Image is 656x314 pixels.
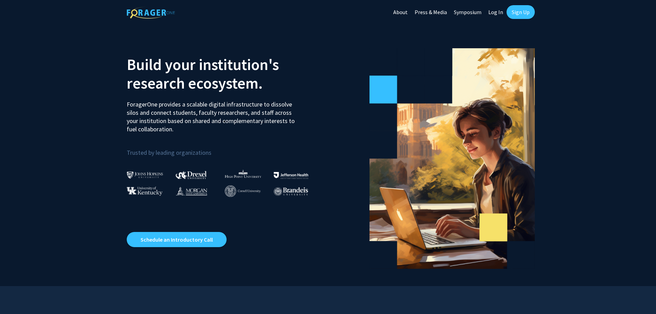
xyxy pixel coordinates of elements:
[127,95,300,133] p: ForagerOne provides a scalable digital infrastructure to dissolve silos and connect students, fac...
[127,55,323,92] h2: Build your institution's research ecosystem.
[5,283,29,309] iframe: Chat
[274,172,308,179] img: Thomas Jefferson University
[176,186,207,195] img: Morgan State University
[127,139,323,158] p: Trusted by leading organizations
[127,186,163,196] img: University of Kentucky
[127,7,175,19] img: ForagerOne Logo
[127,232,227,247] a: Opens in a new tab
[225,185,261,197] img: Cornell University
[127,171,163,179] img: Johns Hopkins University
[225,170,261,178] img: High Point University
[176,171,207,179] img: Drexel University
[507,5,535,19] a: Sign Up
[274,187,308,196] img: Brandeis University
